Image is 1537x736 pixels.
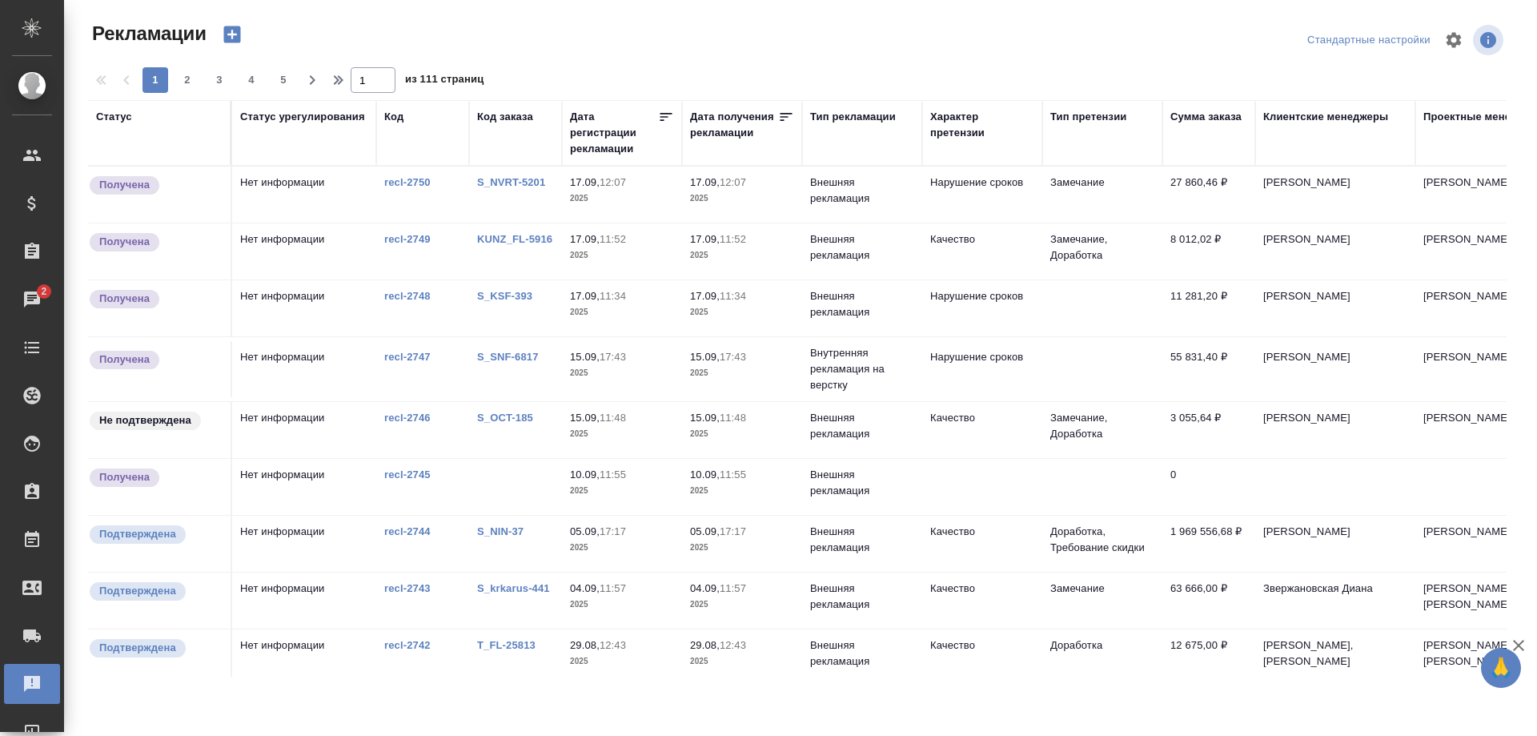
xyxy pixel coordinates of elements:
p: 17.09, [570,233,600,245]
td: Внешняя рекламация [802,167,922,223]
div: Дата получения рекламации [690,109,778,141]
td: Внешняя рекламация [802,629,922,686]
a: recl-2749 [384,233,431,245]
p: 17:43 [600,351,626,363]
p: 15.09, [690,412,720,424]
a: S_OCT-185 [477,412,533,424]
button: Создать [213,21,251,48]
td: Нет информации [232,629,376,686]
p: 2025 [690,247,794,263]
a: S_NIN-37 [477,525,524,537]
div: Код заказа [477,109,533,125]
td: Нет информации [232,341,376,397]
p: 17.09, [690,176,720,188]
p: 2025 [690,654,794,670]
p: 15.09, [690,351,720,363]
td: Доработка [1042,629,1162,686]
p: 11:52 [720,233,746,245]
div: Статус [96,109,132,125]
span: 2 [31,284,56,300]
p: 2025 [570,426,674,442]
span: Посмотреть информацию [1473,25,1507,55]
p: Подтверждена [99,640,176,656]
td: [PERSON_NAME], [PERSON_NAME] [1255,629,1415,686]
p: 2025 [690,365,794,381]
div: Дата регистрации рекламации [570,109,658,157]
a: S_SNF-6817 [477,351,539,363]
div: Статус урегулирования [240,109,365,125]
p: 2025 [570,247,674,263]
p: 29.08, [570,639,600,651]
p: 2025 [690,304,794,320]
p: 15.09, [570,351,600,363]
td: 0 [1162,459,1255,515]
p: 29.08, [690,639,720,651]
p: 04.09, [570,582,600,594]
a: S_NVRT-5201 [477,176,545,188]
td: Нарушение сроков [922,167,1042,223]
p: Не подтверждена [99,412,191,428]
td: Качество [922,573,1042,629]
p: 05.09, [690,525,720,537]
td: 27 860,46 ₽ [1162,167,1255,223]
p: 15.09, [570,412,600,424]
td: Внешняя рекламация [802,573,922,629]
td: [PERSON_NAME] [1255,167,1415,223]
td: Качество [922,223,1042,280]
p: 12:07 [600,176,626,188]
p: 11:52 [600,233,626,245]
p: 17.09, [690,290,720,302]
td: Внешняя рекламация [802,402,922,458]
button: 4 [239,67,264,93]
td: Внутренняя рекламация на верстку [802,337,922,401]
p: 2025 [690,191,794,207]
p: Подтверждена [99,526,176,542]
span: 2 [175,72,200,88]
p: Получена [99,469,150,485]
p: 2025 [570,483,674,499]
button: 2 [175,67,200,93]
p: Получена [99,234,150,250]
p: 2025 [690,597,794,613]
td: Качество [922,516,1042,572]
p: 17.09, [570,176,600,188]
td: 11 281,20 ₽ [1162,280,1255,336]
span: Настроить таблицу [1435,21,1473,59]
span: 3 [207,72,232,88]
p: 17.09, [570,290,600,302]
td: Качество [922,629,1042,686]
p: 11:55 [600,469,626,481]
p: 2025 [690,483,794,499]
p: 2025 [690,540,794,556]
td: Нет информации [232,280,376,336]
td: Нет информации [232,402,376,458]
td: [PERSON_NAME] [1255,341,1415,397]
p: 12:07 [720,176,746,188]
span: из 111 страниц [405,70,484,93]
a: recl-2748 [384,290,431,302]
a: recl-2743 [384,582,431,594]
button: 3 [207,67,232,93]
span: Рекламации [88,21,207,46]
td: Нарушение сроков [922,280,1042,336]
a: recl-2746 [384,412,431,424]
p: 2025 [570,365,674,381]
p: 2025 [570,540,674,556]
p: 2025 [690,426,794,442]
p: 11:48 [720,412,746,424]
td: Замечание [1042,573,1162,629]
span: 4 [239,72,264,88]
p: 10.09, [690,469,720,481]
td: Нет информации [232,516,376,572]
p: 2025 [570,304,674,320]
a: S_krkarus-441 [477,582,550,594]
td: Внешняя рекламация [802,280,922,336]
td: 63 666,00 ₽ [1162,573,1255,629]
p: 2025 [570,191,674,207]
td: 1 969 556,68 ₽ [1162,516,1255,572]
td: [PERSON_NAME] [1255,223,1415,280]
button: 🙏 [1481,648,1521,688]
td: Замечание, Доработка [1042,402,1162,458]
td: 55 831,40 ₽ [1162,341,1255,397]
p: 11:34 [600,290,626,302]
